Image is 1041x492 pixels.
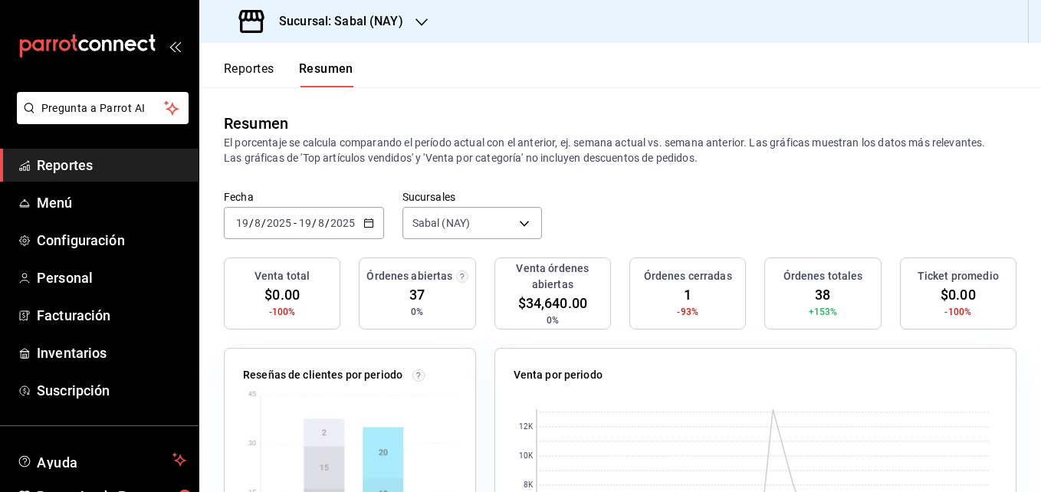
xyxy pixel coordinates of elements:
span: Ayuda [37,451,166,469]
span: $34,640.00 [518,293,587,313]
label: Fecha [224,192,384,202]
h3: Órdenes totales [783,268,863,284]
div: Resumen [224,112,288,135]
button: Resumen [299,61,353,87]
text: 12K [518,423,533,431]
span: / [325,217,330,229]
span: $0.00 [264,284,300,305]
span: Configuración [37,230,186,251]
span: Facturación [37,305,186,326]
div: navigation tabs [224,61,353,87]
button: open_drawer_menu [169,40,181,52]
span: / [261,217,266,229]
span: +153% [809,305,838,319]
span: 37 [409,284,425,305]
span: 1 [684,284,691,305]
input: ---- [330,217,356,229]
p: Venta por periodo [514,367,603,383]
p: Reseñas de clientes por periodo [243,367,402,383]
input: -- [298,217,312,229]
p: El porcentaje se calcula comparando el período actual con el anterior, ej. semana actual vs. sema... [224,135,1016,166]
span: -100% [269,305,296,319]
text: 8K [523,481,533,490]
span: -93% [677,305,698,319]
span: $0.00 [941,284,976,305]
a: Pregunta a Parrot AI [11,111,189,127]
span: / [312,217,317,229]
text: 10K [518,452,533,461]
span: 38 [815,284,830,305]
h3: Ticket promedio [918,268,999,284]
input: -- [317,217,325,229]
input: ---- [266,217,292,229]
span: 0% [547,313,559,327]
span: Menú [37,192,186,213]
h3: Órdenes abiertas [366,268,452,284]
h3: Venta total [255,268,310,284]
h3: Órdenes cerradas [644,268,732,284]
span: Sabal (NAY) [412,215,470,231]
span: / [249,217,254,229]
input: -- [235,217,249,229]
span: 0% [411,305,423,319]
span: Suscripción [37,380,186,401]
h3: Venta órdenes abiertas [501,261,604,293]
span: Pregunta a Parrot AI [41,100,165,116]
span: Reportes [37,155,186,175]
button: Reportes [224,61,274,87]
span: - [294,217,297,229]
span: Inventarios [37,343,186,363]
input: -- [254,217,261,229]
span: Personal [37,267,186,288]
span: -100% [944,305,971,319]
h3: Sucursal: Sabal (NAY) [267,12,403,31]
button: Pregunta a Parrot AI [17,92,189,124]
label: Sucursales [402,192,542,202]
